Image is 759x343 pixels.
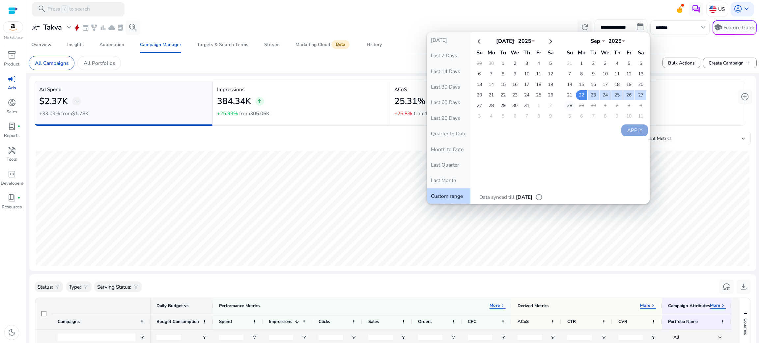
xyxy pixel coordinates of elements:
p: Impressions [217,86,385,93]
p: Ads [8,85,16,92]
span: ACoS [518,319,529,325]
span: Daily Budget vs [156,303,188,309]
button: Last Quarter [427,157,470,172]
span: code_blocks [8,170,16,178]
span: / [61,5,68,13]
div: 2025 [605,38,625,45]
img: tab_domain_overview_orange.svg [18,38,23,43]
button: Last Month [427,172,470,188]
p: More [490,303,500,309]
h2: 384.34K [217,96,251,107]
button: Last 14 Days [427,64,470,79]
button: Last 7 Days [427,48,470,63]
p: +25.99% [217,111,238,116]
button: [DATE] [427,32,470,48]
span: Sales [368,319,379,325]
button: add_circle [738,90,752,104]
button: refresh [577,20,592,35]
p: More [640,303,650,309]
span: add_circle [741,92,749,101]
p: Reports [4,133,19,139]
span: Portfolio Name [668,319,698,325]
span: Create Campaign [709,60,751,66]
div: Insights [67,42,84,47]
div: 2025 [515,38,535,45]
button: download [737,279,751,294]
span: search [38,5,46,13]
button: schoolFeature Guide [713,20,757,35]
span: $1.78K [72,110,89,117]
button: Custom range [427,188,470,204]
p: All Portfolios [84,59,115,67]
button: Open Filter Menu [301,335,307,340]
span: Columns [743,318,748,335]
img: website_grey.svg [11,17,16,22]
div: Performance Metrics [219,303,260,309]
span: account_circle [734,5,742,13]
span: 305.06K [250,110,269,117]
span: campaign [8,75,16,83]
span: dark_mode [8,328,16,337]
p: Sales [7,109,17,116]
div: Automation [99,42,124,47]
span: CPC [468,319,476,325]
span: info [535,194,543,201]
span: search_insights [128,23,137,32]
span: keyboard_arrow_down [699,23,708,32]
span: filter_alt [54,284,60,290]
div: Targets & Search Terms [197,42,248,47]
button: Open Filter Menu [139,335,145,340]
button: Month to Date [427,141,470,157]
div: Overview [31,42,51,47]
button: Apply [621,124,648,136]
p: Press to search [47,5,90,13]
p: Type: [69,283,81,291]
button: Open Filter Menu [500,335,506,340]
img: us.svg [709,6,717,13]
button: Bulk Actions [662,58,700,68]
span: bolt [73,24,81,31]
span: Campaigns [58,319,80,325]
div: Derived Metrics [518,303,548,309]
img: tab_keywords_by_traffic_grey.svg [66,38,71,43]
span: keyboard_arrow_right [500,303,506,309]
p: [DATE] [516,194,532,201]
button: Open Filter Menu [601,335,606,340]
span: school [714,23,722,32]
p: Serving Status: [97,283,131,291]
span: Current Metrics [640,135,672,142]
span: keyboard_arrow_right [720,303,726,309]
button: Open Filter Menu [252,335,257,340]
span: add [745,60,751,66]
span: refresh [580,23,589,32]
div: Sep [585,38,605,45]
p: Resources [2,204,22,211]
span: arrow_upward [257,98,263,104]
h3: Takva [43,23,62,32]
p: Feature Guide [723,24,755,31]
span: Bulk Actions [668,60,695,66]
span: lab_profile [117,24,124,31]
span: filter_alt [133,284,139,290]
button: Last 30 Days [427,79,470,94]
span: Spend [219,319,232,325]
p: from [414,110,442,117]
p: US [718,3,725,15]
span: All [673,334,679,340]
button: Quarter to Date [427,126,470,141]
img: logo_orange.svg [11,11,16,16]
p: Marketplace [4,35,22,40]
span: family_history [91,24,98,31]
button: Open Filter Menu [202,335,207,340]
span: Budget Consumption [156,319,199,325]
p: ACoS [394,86,563,93]
span: Beta [332,40,350,49]
span: expand_more [65,23,73,32]
div: Campaign Attributes [668,303,710,309]
div: Domain Overview [25,39,59,43]
span: lab_profile [8,122,16,131]
span: reset_settings [722,282,731,291]
div: Domain: [DOMAIN_NAME] [17,17,72,22]
p: +26.8% [394,111,412,116]
span: fiber_manual_record [17,197,20,199]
